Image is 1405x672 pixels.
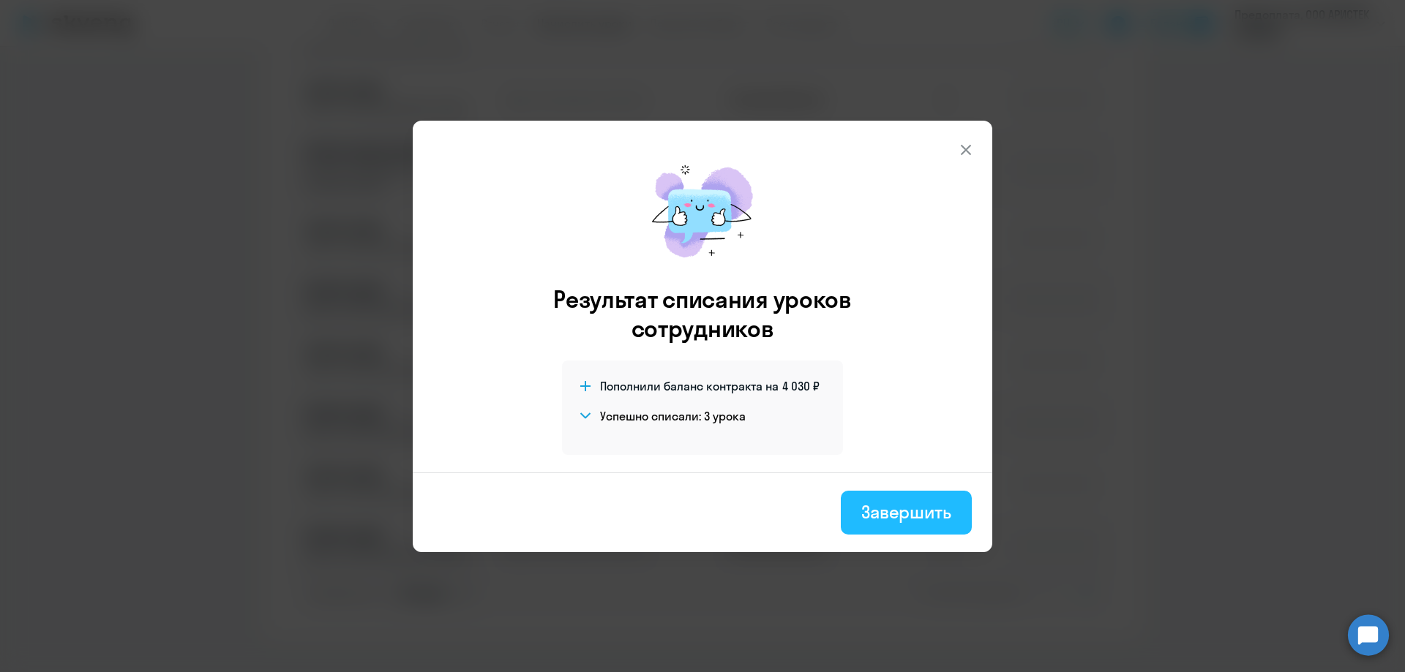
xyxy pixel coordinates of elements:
[600,408,746,424] h4: Успешно списали: 3 урока
[782,378,820,394] span: 4 030 ₽
[533,284,872,343] h3: Результат списания уроков сотрудников
[861,500,951,524] div: Завершить
[637,150,768,273] img: mirage-message.png
[841,491,972,535] button: Завершить
[600,378,779,394] span: Пополнили баланс контракта на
